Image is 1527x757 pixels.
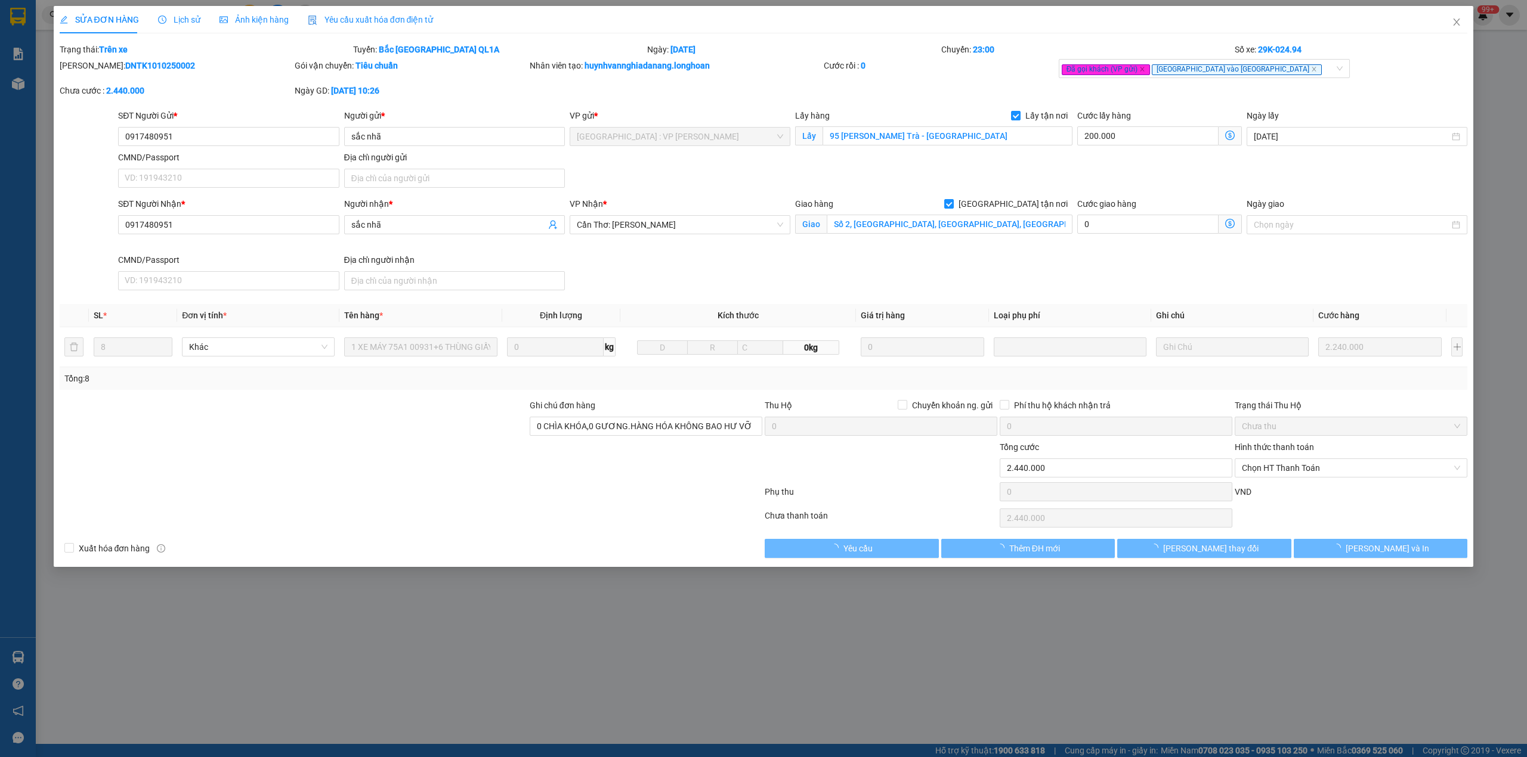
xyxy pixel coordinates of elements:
input: Giao tận nơi [827,215,1072,234]
span: Tổng cước [1000,442,1039,452]
b: [DATE] 10:26 [331,86,379,95]
span: SỬA ĐƠN HÀNG [60,15,139,24]
input: 0 [1318,337,1442,356]
div: Nhân viên tạo: [530,59,821,72]
span: Giá trị hàng [861,311,905,320]
div: Ngày GD: [295,84,527,97]
span: Ảnh kiện hàng [220,15,289,24]
span: loading [1150,544,1163,552]
span: Định lượng [540,311,582,320]
span: user-add [548,220,558,229]
span: Giao hàng [795,199,833,209]
span: kg [604,337,616,356]
span: loading [996,544,1009,552]
span: loading [830,544,843,552]
span: info-circle [157,544,165,553]
span: Khác [189,338,327,356]
span: close [1139,66,1145,72]
span: dollar-circle [1225,219,1235,228]
div: CMND/Passport [118,151,339,164]
span: Phí thu hộ khách nhận trả [1009,399,1115,412]
span: Yêu cầu [843,542,873,555]
button: delete [64,337,84,356]
span: Kích thước [718,311,759,320]
span: edit [60,15,68,24]
span: Tên hàng [344,311,383,320]
label: Cước giao hàng [1077,199,1136,209]
span: Đơn vị tính [182,311,227,320]
span: SL [94,311,103,320]
span: Cần Thơ: Kho Ninh Kiều [577,216,783,234]
div: CMND/Passport [118,253,339,266]
div: VP gửi [570,109,790,122]
span: VP Nhận [570,199,603,209]
span: loading [1333,544,1346,552]
input: Ghi Chú [1156,337,1309,356]
span: dollar-circle [1225,131,1235,140]
div: Cước rồi : [824,59,1056,72]
span: Đà Nẵng : VP Thanh Khê [577,128,783,145]
b: 2.440.000 [106,86,144,95]
label: Ngày lấy [1247,111,1279,120]
span: Cước hàng [1318,311,1359,320]
div: SĐT Người Gửi [118,109,339,122]
b: 23:00 [973,45,994,54]
div: Trạng thái: [58,43,353,56]
th: Ghi chú [1151,304,1313,327]
span: Yêu cầu xuất hóa đơn điện tử [308,15,434,24]
span: VND [1235,487,1251,497]
span: Chọn HT Thanh Toán [1242,459,1460,477]
button: plus [1451,337,1463,356]
span: picture [220,15,228,24]
div: [PERSON_NAME]: [60,59,292,72]
label: Ngày giao [1247,199,1284,209]
input: Địa chỉ của người nhận [344,271,565,290]
button: Yêu cầu [765,539,939,558]
b: Tiêu chuẩn [356,61,398,70]
label: Hình thức thanh toán [1235,442,1314,452]
input: Ngày lấy [1254,130,1449,143]
span: Đã gọi khách (VP gửi) [1062,64,1151,75]
span: Chuyển khoản ng. gửi [907,399,997,412]
span: Xuất hóa đơn hàng [74,542,155,555]
input: C [737,340,783,355]
span: Giao [795,215,827,234]
b: Trên xe [99,45,128,54]
div: Địa chỉ người nhận [344,253,565,266]
span: clock-circle [158,15,166,24]
button: Close [1440,6,1473,39]
span: [GEOGRAPHIC_DATA] vào [GEOGRAPHIC_DATA] [1152,64,1322,75]
div: Phụ thu [763,485,999,506]
label: Ghi chú đơn hàng [530,401,595,410]
div: Người nhận [344,197,565,210]
div: Tổng: 8 [64,372,589,385]
span: close [1452,17,1461,27]
div: SĐT Người Nhận [118,197,339,210]
span: Thêm ĐH mới [1009,542,1060,555]
div: Người gửi [344,109,565,122]
span: 0kg [783,340,839,355]
span: Lấy tận nơi [1021,109,1072,122]
b: Bắc [GEOGRAPHIC_DATA] QL1A [379,45,499,54]
input: Lấy tận nơi [823,126,1072,145]
input: VD: Bàn, Ghế [344,337,497,356]
span: [GEOGRAPHIC_DATA] tận nơi [954,197,1072,210]
label: Cước lấy hàng [1077,111,1131,120]
span: [PERSON_NAME] thay đổi [1163,542,1259,555]
span: Thu Hộ [765,401,792,410]
img: icon [308,15,317,25]
span: close [1311,66,1317,72]
button: Thêm ĐH mới [941,539,1115,558]
span: Chưa thu [1242,417,1460,435]
div: Ngày: [646,43,940,56]
b: [DATE] [670,45,696,54]
input: R [687,340,738,355]
input: 0 [861,337,984,356]
input: Địa chỉ của người gửi [344,169,565,188]
b: 0 [861,61,865,70]
b: huynhvannghiadanang.longhoan [585,61,710,70]
span: Lấy hàng [795,111,830,120]
div: Số xe: [1234,43,1469,56]
div: Chưa cước : [60,84,292,97]
span: [PERSON_NAME] và In [1346,542,1429,555]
